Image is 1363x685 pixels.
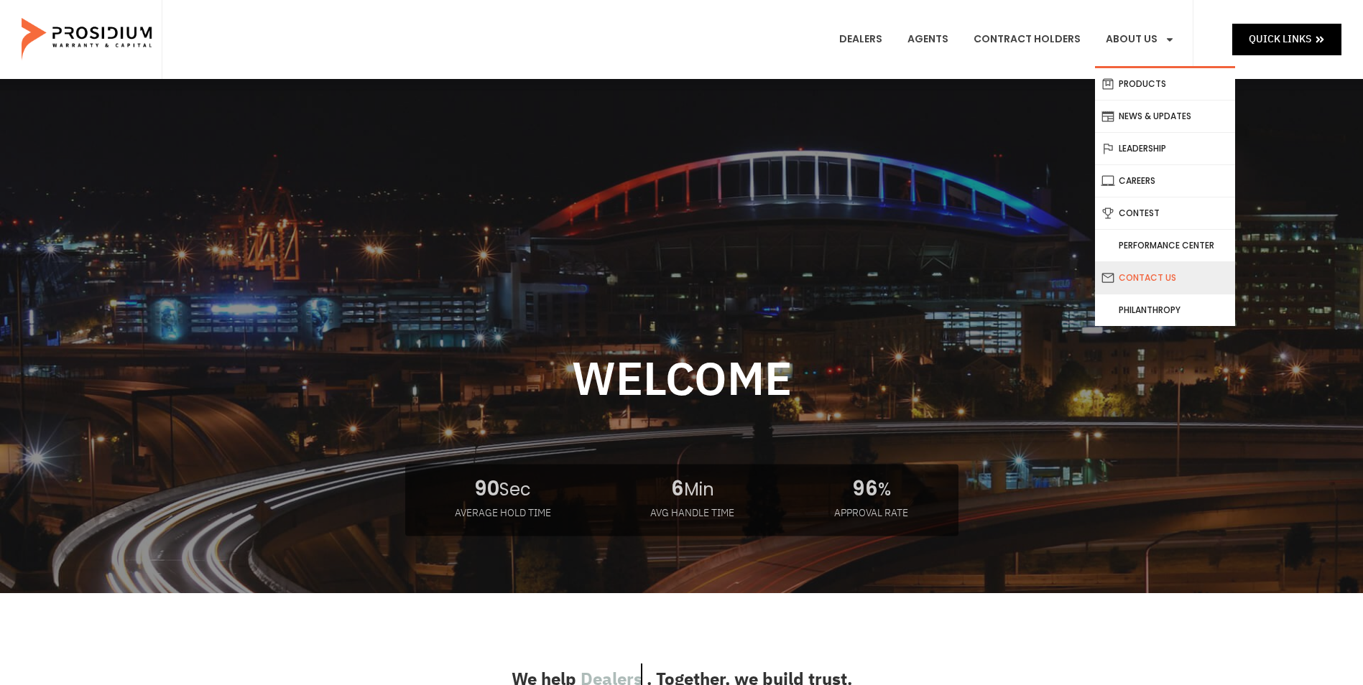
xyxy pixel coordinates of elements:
[1095,66,1235,326] ul: About Us
[1095,165,1235,197] a: Careers
[1095,133,1235,164] a: Leadership
[1249,30,1311,48] span: Quick Links
[1095,230,1235,261] a: Performance Center
[1095,101,1235,132] a: News & Updates
[1095,197,1235,229] a: Contest
[1095,13,1186,66] a: About Us
[1095,262,1235,294] a: Contact Us
[963,13,1091,66] a: Contract Holders
[897,13,959,66] a: Agents
[828,13,893,66] a: Dealers
[1095,294,1235,326] a: Philanthropy
[1095,68,1235,100] a: Products
[828,13,1186,66] nav: Menu
[1232,24,1341,55] a: Quick Links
